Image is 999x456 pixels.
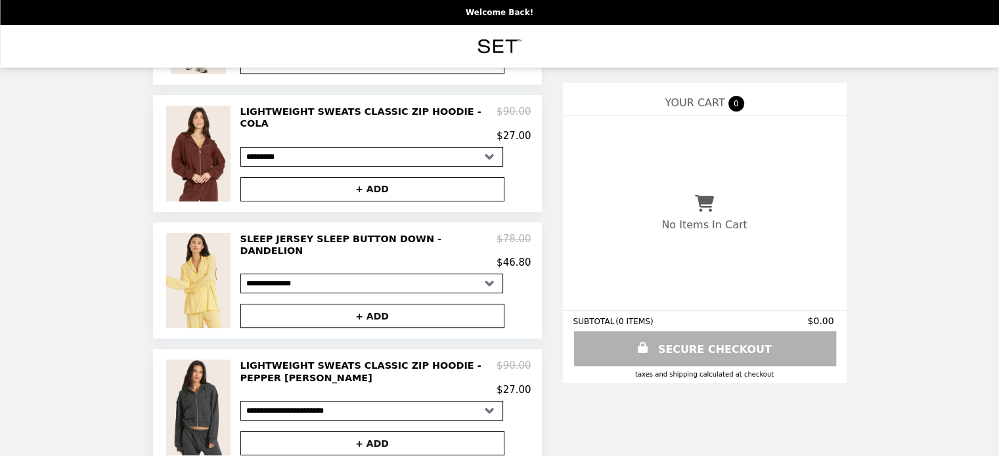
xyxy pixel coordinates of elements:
[240,147,503,167] select: Select a product variant
[497,106,531,130] p: $90.00
[728,96,744,112] span: 0
[166,106,233,201] img: LIGHTWEIGHT SWEATS CLASSIC ZIP HOODIE - COLA
[240,360,497,384] h2: LIGHTWEIGHT SWEATS CLASSIC ZIP HOODIE - PEPPER [PERSON_NAME]
[240,177,504,201] button: + ADD
[240,233,497,257] h2: SLEEP JERSEY SLEEP BUTTON DOWN - DANDELION
[807,316,835,326] span: $0.00
[573,317,616,326] span: SUBTOTAL
[661,218,747,231] p: No Items In Cart
[573,371,836,378] div: Taxes and Shipping calculated at checkout
[497,130,531,142] p: $27.00
[497,384,531,396] p: $27.00
[240,304,504,328] button: + ADD
[497,257,531,268] p: $46.80
[665,96,724,109] span: YOUR CART
[166,360,233,455] img: LIGHTWEIGHT SWEATS CLASSIC ZIP HOODIE - PEPPER HEATHER GREY
[240,106,497,130] h2: LIGHTWEIGHT SWEATS CLASSIC ZIP HOODIE - COLA
[466,8,533,17] p: Welcome Back!
[497,233,531,257] p: $78.00
[240,274,503,293] select: Select a product variant
[240,431,504,455] button: + ADD
[240,401,503,421] select: Select a product variant
[497,360,531,384] p: $90.00
[471,33,528,60] img: Brand Logo
[615,317,653,326] span: ( 0 ITEMS )
[166,233,233,329] img: SLEEP JERSEY SLEEP BUTTON DOWN - DANDELION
